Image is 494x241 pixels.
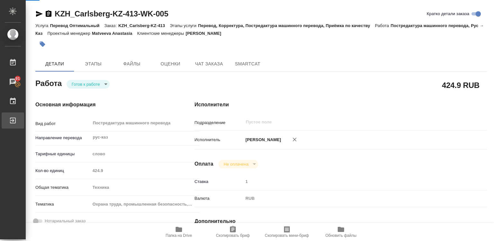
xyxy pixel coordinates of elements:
span: Чат заказа [194,60,224,68]
p: Подразделение [195,120,243,126]
p: [PERSON_NAME] [186,31,226,36]
h4: Дополнительно [195,217,487,225]
p: Ставка [195,178,243,185]
h4: Оплата [195,160,214,168]
p: Услуга [35,23,50,28]
button: Не оплачена [222,161,250,167]
button: Готов к работе [70,82,102,87]
div: RUB [243,193,462,204]
p: Перевод, Корректура, Постредактура машинного перевода, Приёмка по качеству [198,23,375,28]
p: Перевод Оптимальный [50,23,104,28]
p: [PERSON_NAME] [243,137,281,143]
div: Охрана труда, промышленная безопасность, экология и стандартизация [90,199,200,210]
span: Папка на Drive [166,233,192,238]
p: Тарифные единицы [35,151,90,157]
h2: 424.9 RUB [442,80,480,91]
span: Скопировать мини-бриф [265,233,309,238]
p: Исполнитель [195,137,243,143]
button: Удалить исполнителя [288,132,302,147]
span: Этапы [78,60,109,68]
span: Оценки [155,60,186,68]
input: Пустое поле [90,166,200,175]
div: слово [90,149,200,159]
p: Тематика [35,201,90,207]
h4: Основная информация [35,101,169,109]
a: 91 [2,74,24,90]
h4: Исполнители [195,101,487,109]
h2: Работа [35,77,62,89]
a: KZH_Carlsberg-KZ-413-WK-005 [55,9,168,18]
p: Валюта [195,195,243,202]
div: Техника [90,182,200,193]
button: Скопировать ссылку [45,10,52,18]
p: Этапы услуги [170,23,198,28]
button: Добавить тэг [35,37,50,51]
button: Скопировать ссылку для ЯМессенджера [35,10,43,18]
p: Matveeva Anastasia [92,31,137,36]
span: Нотариальный заказ [45,218,86,224]
p: Общая тематика [35,184,90,191]
p: Клиентские менеджеры [137,31,186,36]
button: Скопировать мини-бриф [260,223,314,241]
input: Пустое поле [245,118,447,126]
span: Файлы [116,60,147,68]
span: Обновить файлы [325,233,357,238]
div: Готов к работе [67,80,110,89]
p: Заказ: [104,23,118,28]
p: Вид работ [35,120,90,127]
button: Папка на Drive [152,223,206,241]
button: Скопировать бриф [206,223,260,241]
p: KZH_Carlsberg-KZ-413 [118,23,170,28]
p: Кол-во единиц [35,168,90,174]
span: 91 [12,75,24,82]
p: Проектный менеджер [47,31,92,36]
input: Пустое поле [243,177,462,186]
div: Готов к работе [218,160,258,169]
span: Кратко детали заказа [427,11,469,17]
p: Работа [375,23,391,28]
span: Скопировать бриф [216,233,250,238]
p: Направление перевода [35,135,90,141]
button: Обновить файлы [314,223,368,241]
span: SmartCat [232,60,263,68]
span: Детали [39,60,70,68]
